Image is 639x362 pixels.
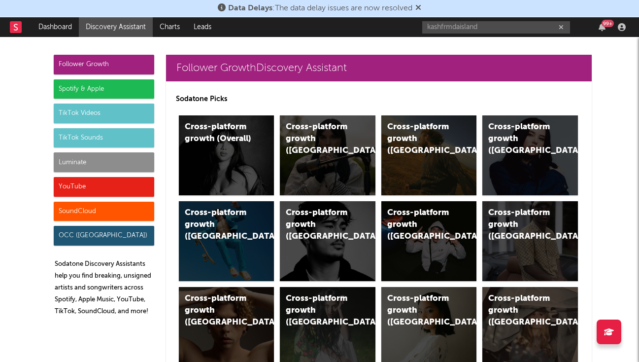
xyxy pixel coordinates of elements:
div: Luminate [54,152,154,172]
div: Cross-platform growth ([GEOGRAPHIC_DATA]) [286,207,353,243]
div: Cross-platform growth ([GEOGRAPHIC_DATA]) [488,293,555,328]
a: Dashboard [32,17,79,37]
a: Discovery Assistant [79,17,153,37]
div: Cross-platform growth (Overall) [185,121,252,145]
div: Cross-platform growth ([GEOGRAPHIC_DATA]) [286,121,353,157]
div: TikTok Sounds [54,128,154,148]
a: Charts [153,17,187,37]
div: Cross-platform growth ([GEOGRAPHIC_DATA]/GSA) [387,207,454,243]
div: Cross-platform growth ([GEOGRAPHIC_DATA]) [185,207,252,243]
div: YouTube [54,177,154,197]
div: Spotify & Apple [54,79,154,99]
div: Cross-platform growth ([GEOGRAPHIC_DATA]) [387,293,454,328]
div: Cross-platform growth ([GEOGRAPHIC_DATA]) [185,293,252,328]
div: Cross-platform growth ([GEOGRAPHIC_DATA]) [488,121,555,157]
a: Follower GrowthDiscovery Assistant [166,55,592,81]
div: Cross-platform growth ([GEOGRAPHIC_DATA]) [488,207,555,243]
div: TikTok Videos [54,104,154,123]
a: Cross-platform growth (Overall) [179,115,274,195]
a: Cross-platform growth ([GEOGRAPHIC_DATA]) [280,201,375,281]
button: 99+ [599,23,605,31]
a: Cross-platform growth ([GEOGRAPHIC_DATA]) [482,201,578,281]
a: Leads [187,17,218,37]
div: Cross-platform growth ([GEOGRAPHIC_DATA]) [387,121,454,157]
span: Data Delays [228,4,272,12]
div: Follower Growth [54,55,154,74]
a: Cross-platform growth ([GEOGRAPHIC_DATA]) [179,201,274,281]
div: 99 + [602,20,614,27]
div: OCC ([GEOGRAPHIC_DATA]) [54,226,154,246]
a: Cross-platform growth ([GEOGRAPHIC_DATA]) [381,115,477,195]
p: Sodatone Picks [176,93,582,105]
a: Cross-platform growth ([GEOGRAPHIC_DATA]) [280,115,375,195]
div: Cross-platform growth ([GEOGRAPHIC_DATA]) [286,293,353,328]
div: SoundCloud [54,202,154,221]
span: : The data delay issues are now resolved [228,4,412,12]
span: Dismiss [415,4,421,12]
p: Sodatone Discovery Assistants help you find breaking, unsigned artists and songwriters across Spo... [55,258,154,318]
a: Cross-platform growth ([GEOGRAPHIC_DATA]/GSA) [381,201,477,281]
a: Cross-platform growth ([GEOGRAPHIC_DATA]) [482,115,578,195]
input: Search for artists [422,21,570,34]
